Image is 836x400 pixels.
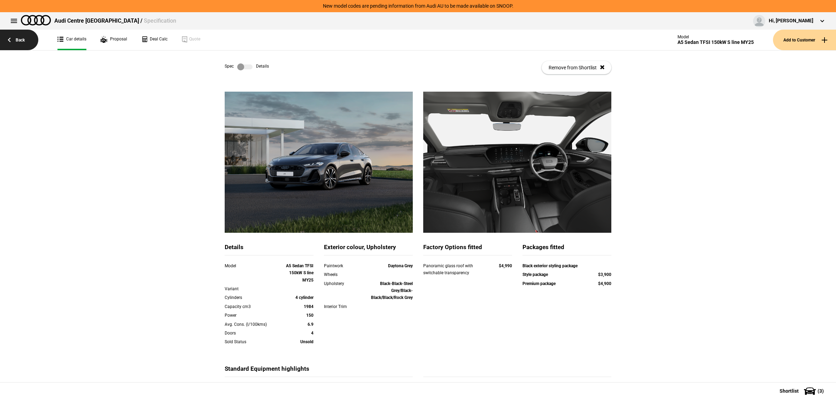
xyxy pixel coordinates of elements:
[225,321,278,328] div: Avg. Cons. (l/100kms)
[54,17,176,25] div: Audi Centre [GEOGRAPHIC_DATA] /
[773,30,836,50] button: Add to Customer
[371,281,413,300] strong: Black-Black-Steel Grey/Black-Black/Black/Rock Grey
[423,262,486,277] div: Panoramic glass roof with switchable transparency
[225,285,278,292] div: Variant
[769,17,813,24] div: Hi, [PERSON_NAME]
[522,272,548,277] strong: Style package
[286,263,313,283] strong: A5 Sedan TFSI 150kW S line MY25
[324,303,359,310] div: Interior Trim
[818,389,824,393] span: ( 3 )
[308,322,313,327] strong: 6.9
[678,39,754,45] div: A5 Sedan TFSI 150kW S line MY25
[780,389,799,393] span: Shortlist
[311,331,313,336] strong: 4
[522,263,578,268] strong: Black exterior styling package
[304,304,313,309] strong: 1984
[598,281,611,286] strong: $4,900
[144,17,176,24] span: Specification
[57,30,86,50] a: Car details
[225,63,269,70] div: Spec Details
[423,243,512,255] div: Factory Options fitted
[306,313,313,318] strong: 150
[499,263,512,268] strong: $4,990
[100,30,127,50] a: Proposal
[225,330,278,337] div: Doors
[225,303,278,310] div: Capacity cm3
[295,295,313,300] strong: 4 cylinder
[141,30,168,50] a: Deal Calc
[225,312,278,319] div: Power
[21,15,51,25] img: audi.png
[324,271,359,278] div: Wheels
[542,61,611,74] button: Remove from Shortlist
[324,262,359,269] div: Paintwork
[225,294,278,301] div: Cylinders
[388,263,413,268] strong: Daytona Grey
[522,243,611,255] div: Packages fitted
[324,280,359,287] div: Upholstery
[225,338,278,345] div: Sold Status
[522,281,556,286] strong: Premium package
[678,34,754,39] div: Model
[225,365,413,377] div: Standard Equipment highlights
[598,272,611,277] strong: $3,900
[300,339,313,344] strong: Unsold
[225,243,313,255] div: Details
[225,262,278,269] div: Model
[769,382,836,400] button: Shortlist(3)
[324,243,413,255] div: Exterior colour, Upholstery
